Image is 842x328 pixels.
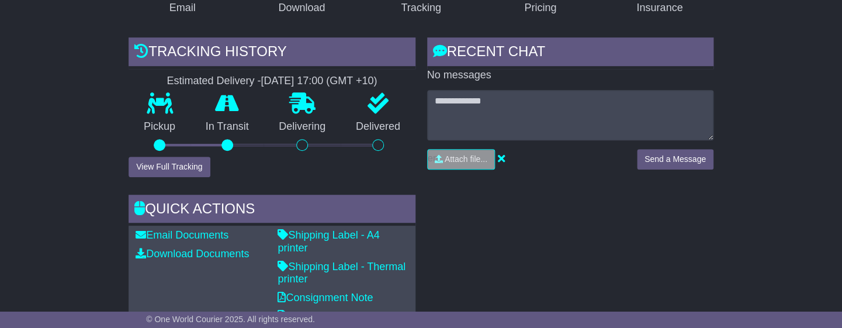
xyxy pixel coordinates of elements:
[264,120,341,133] p: Delivering
[129,157,210,177] button: View Full Tracking
[129,120,190,133] p: Pickup
[136,229,228,241] a: Email Documents
[129,75,415,88] div: Estimated Delivery -
[637,149,713,170] button: Send a Message
[278,292,373,303] a: Consignment Note
[278,229,379,254] a: Shipping Label - A4 printer
[261,75,377,88] div: [DATE] 17:00 (GMT +10)
[427,37,713,69] div: RECENT CHAT
[341,120,415,133] p: Delivered
[190,120,264,133] p: In Transit
[278,261,406,285] a: Shipping Label - Thermal printer
[146,315,315,324] span: © One World Courier 2025. All rights reserved.
[278,310,391,322] a: Original Address Label
[427,69,713,82] p: No messages
[129,37,415,69] div: Tracking history
[136,248,249,260] a: Download Documents
[129,195,415,226] div: Quick Actions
